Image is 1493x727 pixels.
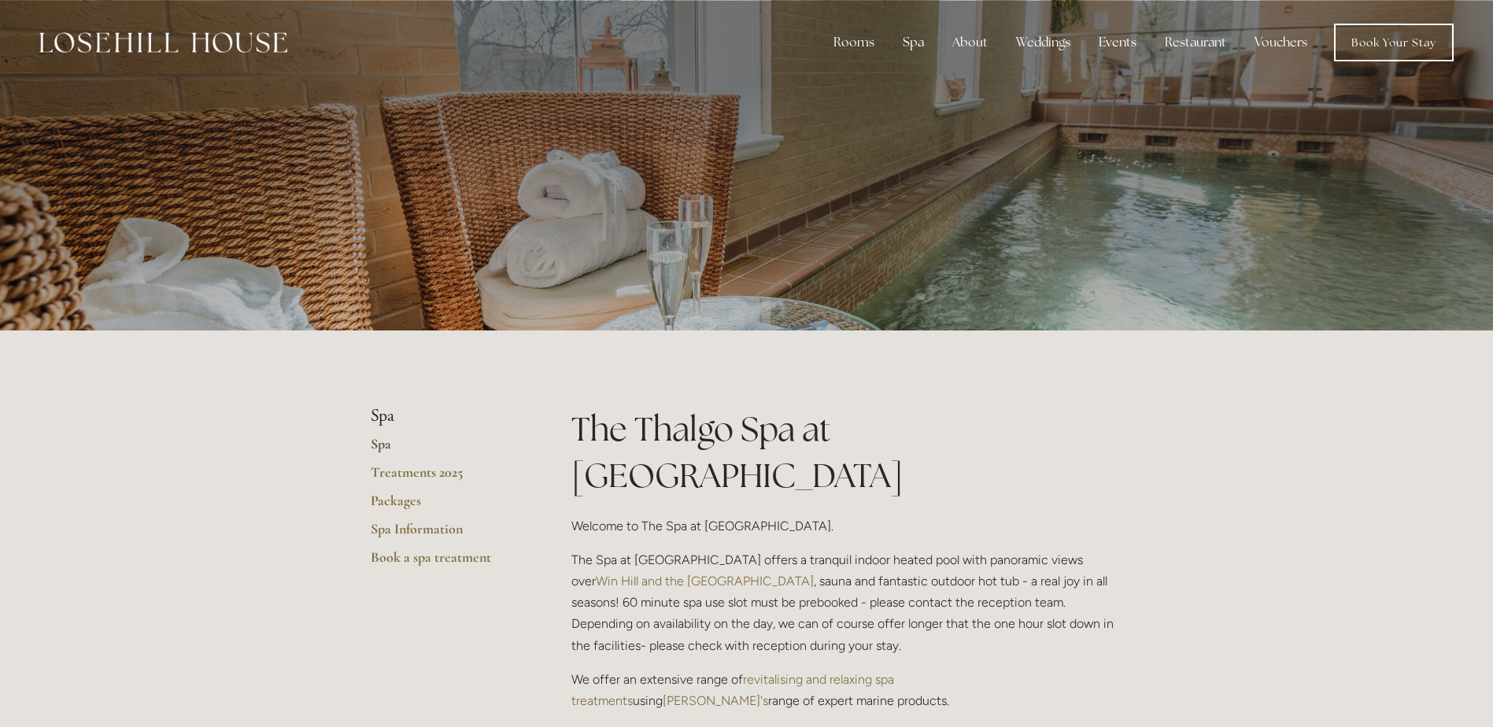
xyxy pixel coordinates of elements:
a: Spa [371,435,521,463]
a: Packages [371,492,521,520]
li: Spa [371,406,521,426]
a: Win Hill and the [GEOGRAPHIC_DATA] [596,574,814,589]
div: Spa [890,27,937,58]
div: Events [1086,27,1149,58]
a: Treatments 2025 [371,463,521,492]
a: Spa Information [371,520,521,548]
a: Vouchers [1242,27,1320,58]
div: Weddings [1003,27,1083,58]
a: [PERSON_NAME]'s [663,693,768,708]
p: We offer an extensive range of using range of expert marine products. [571,669,1123,711]
div: Rooms [821,27,887,58]
a: Book a spa treatment [371,548,521,577]
p: The Spa at [GEOGRAPHIC_DATA] offers a tranquil indoor heated pool with panoramic views over , sau... [571,549,1123,656]
img: Losehill House [39,32,287,53]
p: Welcome to The Spa at [GEOGRAPHIC_DATA]. [571,515,1123,537]
div: About [940,27,1000,58]
div: Restaurant [1152,27,1239,58]
h1: The Thalgo Spa at [GEOGRAPHIC_DATA] [571,406,1123,499]
a: Book Your Stay [1334,24,1454,61]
